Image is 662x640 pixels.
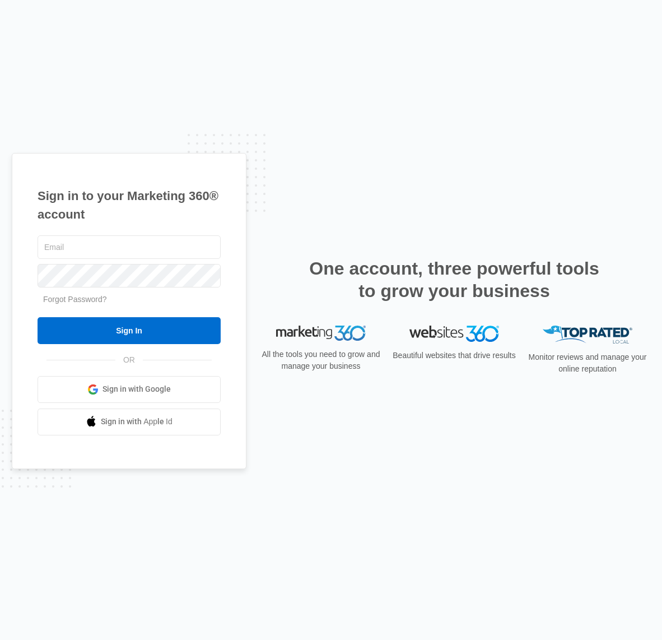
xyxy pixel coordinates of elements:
[525,351,650,375] p: Monitor reviews and manage your online reputation
[43,295,107,304] a: Forgot Password?
[38,317,221,344] input: Sign In
[102,383,171,395] span: Sign in with Google
[38,376,221,403] a: Sign in with Google
[306,257,603,302] h2: One account, three powerful tools to grow your business
[409,326,499,342] img: Websites 360
[38,409,221,435] a: Sign in with Apple Id
[101,416,173,428] span: Sign in with Apple Id
[391,350,517,361] p: Beautiful websites that drive results
[115,354,143,366] span: OR
[276,326,366,341] img: Marketing 360
[38,187,221,224] h1: Sign in to your Marketing 360® account
[38,235,221,259] input: Email
[258,349,384,372] p: All the tools you need to grow and manage your business
[543,326,632,344] img: Top Rated Local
